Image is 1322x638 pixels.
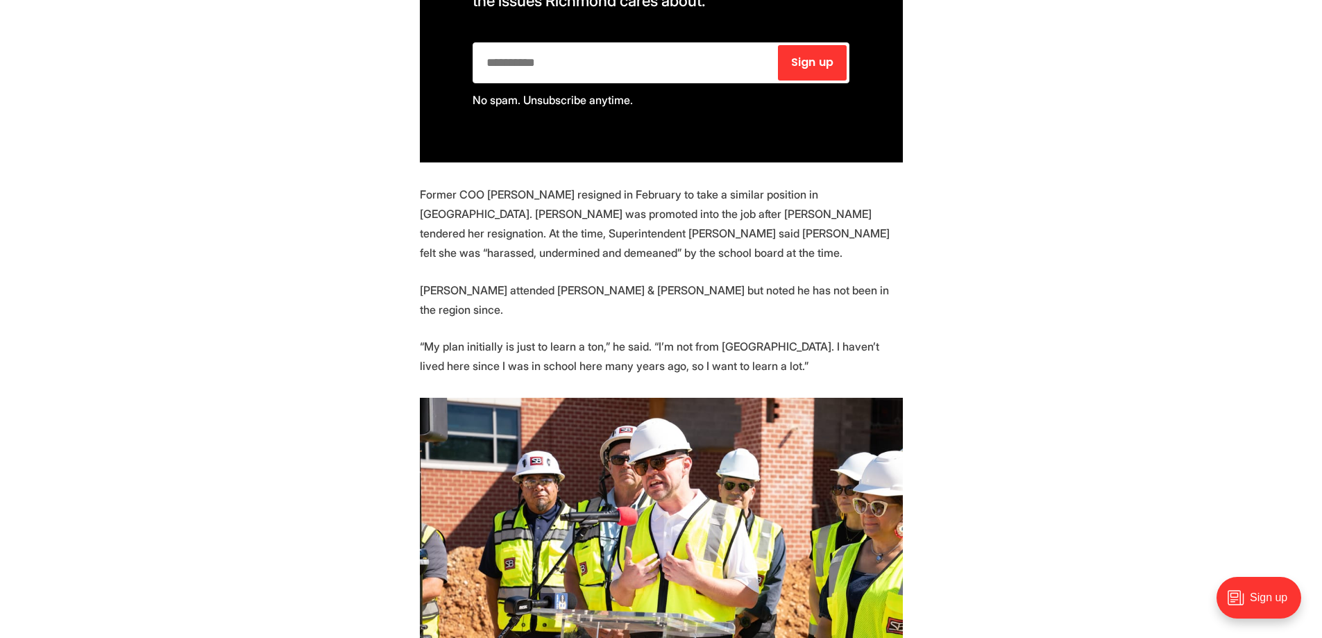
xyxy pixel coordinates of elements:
p: “My plan initially is just to learn a ton,” he said. “I’m not from [GEOGRAPHIC_DATA]. I haven’t l... [420,337,903,376]
span: Sign up [791,57,833,68]
p: Former COO [PERSON_NAME] resigned in February to take a similar position in [GEOGRAPHIC_DATA]. [P... [420,185,903,262]
span: No spam. Unsubscribe anytime. [473,93,633,107]
p: [PERSON_NAME] attended [PERSON_NAME] & [PERSON_NAME] but noted he has not been in the region since. [420,280,903,319]
button: Sign up [778,45,847,81]
iframe: portal-trigger [1205,570,1322,638]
